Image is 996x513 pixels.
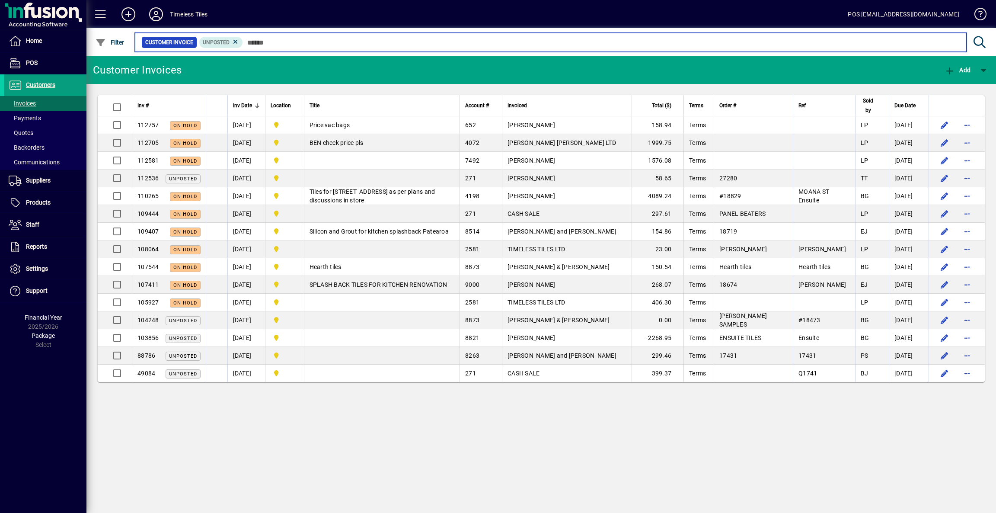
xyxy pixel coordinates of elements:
span: Unposted [203,39,230,45]
span: [PERSON_NAME] [508,192,555,199]
a: POS [4,52,86,74]
td: [DATE] [227,240,265,258]
span: TIMELESS TILES LTD [508,246,565,253]
span: Sold by [861,96,876,115]
span: TIMELESS TILES LTD [508,299,565,306]
span: Terms [689,192,706,199]
td: [DATE] [227,294,265,311]
a: Settings [4,258,86,280]
span: BG [861,263,869,270]
td: [DATE] [889,240,929,258]
td: [DATE] [889,329,929,347]
span: Staff [26,221,39,228]
span: 7492 [465,157,479,164]
span: [PERSON_NAME] & [PERSON_NAME] [508,263,610,270]
span: [PERSON_NAME] [798,281,846,288]
span: On hold [173,141,197,146]
span: Home [26,37,42,44]
a: Quotes [4,125,86,140]
span: Unposted [169,176,197,182]
span: LP [861,122,868,128]
span: Inv # [137,101,149,110]
div: Ref [798,101,850,110]
a: Invoices [4,96,86,111]
span: Customer Invoice [145,38,193,47]
span: 18674 [719,281,737,288]
span: Invoices [9,100,36,107]
span: Backorders [9,144,45,151]
span: [PERSON_NAME] [508,281,555,288]
button: Edit [938,207,951,221]
mat-chip: Customer Invoice Status: Unposted [199,37,243,48]
span: [PERSON_NAME] [508,157,555,164]
span: 271 [465,370,476,377]
span: Unposted [169,318,197,324]
span: PS [861,352,868,359]
td: 268.07 [632,276,683,294]
span: 8873 [465,263,479,270]
span: BG [861,334,869,341]
span: Support [26,287,48,294]
span: MOANA ST Ensuite [798,188,829,204]
span: Dunedin [271,227,299,236]
span: LP [861,299,868,306]
span: On hold [173,123,197,128]
button: More options [960,136,974,150]
button: More options [960,349,974,362]
span: BEN check price pls [310,139,364,146]
span: Dunedin [271,173,299,183]
span: Tiles for [STREET_ADDRESS] as per plans and discussions in store [310,188,435,204]
span: LP [861,246,868,253]
button: More options [960,295,974,309]
span: Unposted [169,336,197,341]
td: 23.00 [632,240,683,258]
span: Products [26,199,51,206]
div: Due Date [894,101,923,110]
td: [DATE] [889,187,929,205]
span: Payments [9,115,41,122]
td: 0.00 [632,311,683,329]
span: Financial Year [25,314,62,321]
span: [PERSON_NAME] and [PERSON_NAME] [508,352,616,359]
td: [DATE] [227,276,265,294]
span: PANEL BEATERS [719,210,766,217]
span: On hold [173,212,197,217]
td: [DATE] [227,152,265,170]
span: 112581 [137,157,159,164]
span: LP [861,157,868,164]
span: Terms [689,175,706,182]
td: [DATE] [889,347,929,365]
span: 109444 [137,210,159,217]
span: [PERSON_NAME] [PERSON_NAME] LTD [508,139,616,146]
span: On hold [173,194,197,199]
a: Suppliers [4,170,86,192]
button: Add [115,6,142,22]
span: Title [310,101,319,110]
span: [PERSON_NAME] [719,246,767,253]
a: Backorders [4,140,86,155]
button: Edit [938,331,951,345]
span: Invoiced [508,101,527,110]
a: Products [4,192,86,214]
span: Ref [798,101,806,110]
td: [DATE] [227,329,265,347]
span: POS [26,59,38,66]
span: 4198 [465,192,479,199]
button: Edit [938,136,951,150]
span: Dunedin [271,191,299,201]
span: Dunedin [271,156,299,165]
div: Inv Date [233,101,260,110]
div: Sold by [861,96,884,115]
span: Dunedin [271,120,299,130]
button: Profile [142,6,170,22]
a: Staff [4,214,86,236]
button: More options [960,224,974,238]
span: Terms [689,334,706,341]
td: 158.94 [632,116,683,134]
td: [DATE] [889,205,929,223]
span: 8514 [465,228,479,235]
span: 17431 [719,352,737,359]
td: 297.61 [632,205,683,223]
span: 103856 [137,334,159,341]
span: 18719 [719,228,737,235]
